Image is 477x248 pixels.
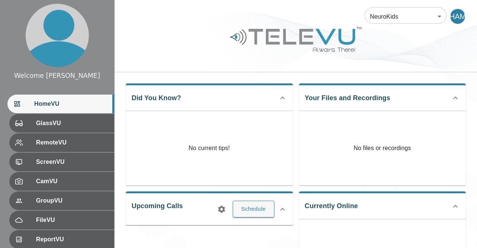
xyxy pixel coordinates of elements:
div: GroupVU [9,191,114,210]
div: ScreenVU [9,153,114,171]
p: No files or recordings [299,111,466,185]
span: CamVU [36,177,108,186]
div: RemoteVU [9,133,114,152]
div: Welcome [PERSON_NAME] [14,71,100,80]
span: GroupVU [36,196,108,205]
span: FileVU [36,216,108,225]
img: profile.png [26,4,89,67]
div: HomeVU [7,95,114,113]
div: NeuroKids [365,6,447,27]
button: Schedule [233,201,274,217]
div: HAM [450,9,465,24]
div: FileVU [9,211,114,229]
div: CamVU [9,172,114,191]
span: RemoteVU [36,138,108,147]
img: Logo [229,24,363,55]
span: GlassVU [36,119,108,128]
p: No current tips! [188,144,230,153]
span: ReportVU [36,235,108,244]
span: HomeVU [34,99,108,108]
div: GlassVU [9,114,114,133]
span: ScreenVU [36,158,108,166]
